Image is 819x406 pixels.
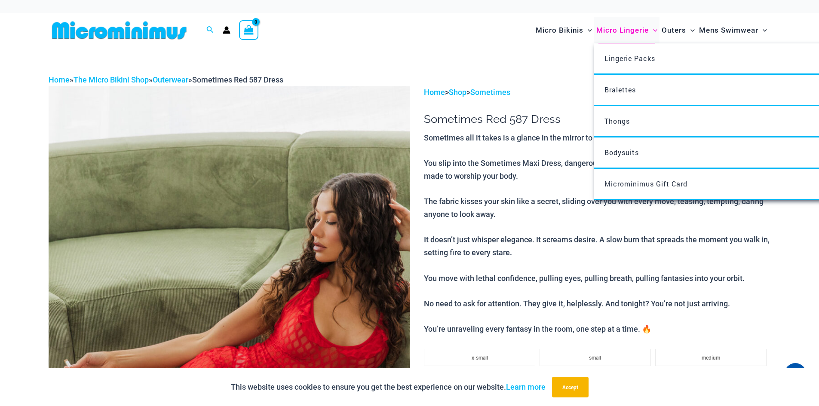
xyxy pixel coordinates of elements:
[604,54,655,63] span: Lingerie Packs
[49,75,70,84] a: Home
[662,19,686,41] span: Outers
[424,86,770,99] p: > >
[153,75,188,84] a: Outerwear
[49,75,283,84] span: » » »
[604,116,630,125] span: Thongs
[74,75,149,84] a: The Micro Bikini Shop
[506,382,546,391] a: Learn more
[470,88,510,97] a: Sometimes
[424,349,535,366] li: x-small
[223,26,230,34] a: Account icon link
[702,355,720,361] span: medium
[534,17,594,43] a: Micro BikinisMenu ToggleMenu Toggle
[583,19,592,41] span: Menu Toggle
[239,20,259,40] a: View Shopping Cart, empty
[655,349,767,366] li: medium
[552,377,589,397] button: Accept
[604,148,639,157] span: Bodysuits
[758,19,767,41] span: Menu Toggle
[536,19,583,41] span: Micro Bikinis
[604,85,636,94] span: Bralettes
[231,381,546,394] p: This website uses cookies to ensure you get the best experience on our website.
[594,17,659,43] a: Micro LingerieMenu ToggleMenu Toggle
[686,19,695,41] span: Menu Toggle
[424,88,445,97] a: Home
[49,21,190,40] img: MM SHOP LOGO FLAT
[596,19,649,41] span: Micro Lingerie
[424,113,770,126] h1: Sometimes Red 587 Dress
[206,25,214,36] a: Search icon link
[192,75,283,84] span: Sometimes Red 587 Dress
[604,179,687,188] span: Microminimus Gift Card
[659,17,697,43] a: OutersMenu ToggleMenu Toggle
[589,355,601,361] span: small
[649,19,657,41] span: Menu Toggle
[540,349,651,366] li: small
[697,17,769,43] a: Mens SwimwearMenu ToggleMenu Toggle
[532,16,771,45] nav: Site Navigation
[449,88,466,97] a: Shop
[472,355,488,361] span: x-small
[424,131,770,336] p: Sometimes all it takes is a glance in the mirror to remember the kind of power you hold. You slip...
[699,19,758,41] span: Mens Swimwear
